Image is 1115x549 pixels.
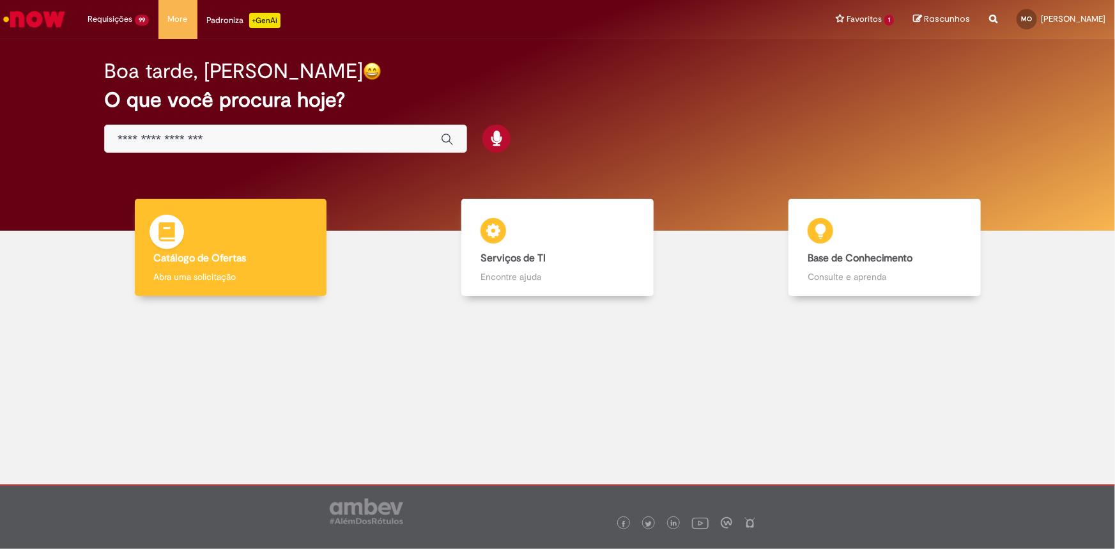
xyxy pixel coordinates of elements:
[847,13,882,26] span: Favoritos
[481,252,546,265] b: Serviços de TI
[671,520,677,528] img: logo_footer_linkedin.png
[1022,15,1033,23] span: MO
[721,199,1048,297] a: Base de Conhecimento Consulte e aprenda
[924,13,970,25] span: Rascunhos
[1,6,67,32] img: ServiceNow
[645,521,652,527] img: logo_footer_twitter.png
[135,15,149,26] span: 99
[168,13,188,26] span: More
[884,15,894,26] span: 1
[620,521,627,527] img: logo_footer_facebook.png
[330,499,403,524] img: logo_footer_ambev_rotulo_gray.png
[363,62,381,81] img: happy-face.png
[249,13,281,28] p: +GenAi
[1041,13,1105,24] span: [PERSON_NAME]
[481,270,634,283] p: Encontre ajuda
[207,13,281,28] div: Padroniza
[744,517,756,529] img: logo_footer_naosei.png
[808,252,913,265] b: Base de Conhecimento
[692,514,709,531] img: logo_footer_youtube.png
[104,60,363,82] h2: Boa tarde, [PERSON_NAME]
[154,252,247,265] b: Catálogo de Ofertas
[88,13,132,26] span: Requisições
[394,199,721,297] a: Serviços de TI Encontre ajuda
[104,89,1011,111] h2: O que você procura hoje?
[67,199,394,297] a: Catálogo de Ofertas Abra uma solicitação
[913,13,970,26] a: Rascunhos
[721,517,732,529] img: logo_footer_workplace.png
[154,270,308,283] p: Abra uma solicitação
[808,270,962,283] p: Consulte e aprenda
